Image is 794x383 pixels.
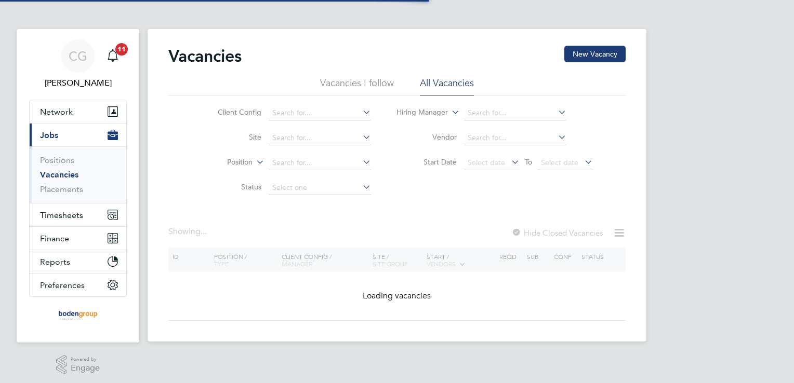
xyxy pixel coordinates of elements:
nav: Main navigation [17,29,139,343]
label: Hide Closed Vacancies [511,228,603,238]
input: Select one [269,181,371,195]
button: Jobs [30,124,126,146]
input: Search for... [464,106,566,120]
span: Finance [40,234,69,243]
span: ... [201,226,207,237]
span: CG [69,49,87,63]
h2: Vacancies [168,46,242,66]
a: 11 [102,39,123,73]
li: All Vacancies [420,77,474,95]
span: Timesheets [40,210,83,220]
span: Preferences [40,280,85,290]
input: Search for... [269,156,371,170]
span: Engage [71,364,100,373]
button: Preferences [30,273,126,296]
a: Go to home page [29,307,127,324]
li: Vacancies I follow [320,77,394,95]
a: Positions [40,155,74,165]
label: Vendor [397,132,457,142]
span: Powered by [71,355,100,364]
button: Finance [30,227,126,250]
a: Powered byEngage [56,355,100,375]
input: Search for... [269,106,371,120]
span: 11 [115,43,128,56]
label: Position [193,157,253,168]
label: Hiring Manager [388,107,448,118]
img: boden-group-logo-retina.png [55,307,101,324]
span: Connor Gwilliam [29,77,127,89]
div: Jobs [30,146,126,203]
label: Site [202,132,261,142]
span: To [522,155,535,169]
div: Showing [168,226,209,237]
span: Reports [40,257,70,267]
a: Vacancies [40,170,78,180]
button: Timesheets [30,203,126,226]
span: Select date [468,158,505,167]
label: Client Config [202,107,261,117]
label: Start Date [397,157,457,167]
button: Reports [30,250,126,273]
input: Search for... [464,131,566,145]
a: CG[PERSON_NAME] [29,39,127,89]
span: Select date [541,158,578,167]
a: Placements [40,184,83,194]
span: Jobs [40,130,58,140]
label: Status [202,182,261,191]
input: Search for... [269,131,371,145]
button: New Vacancy [564,46,626,62]
span: Network [40,107,73,117]
button: Network [30,100,126,123]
